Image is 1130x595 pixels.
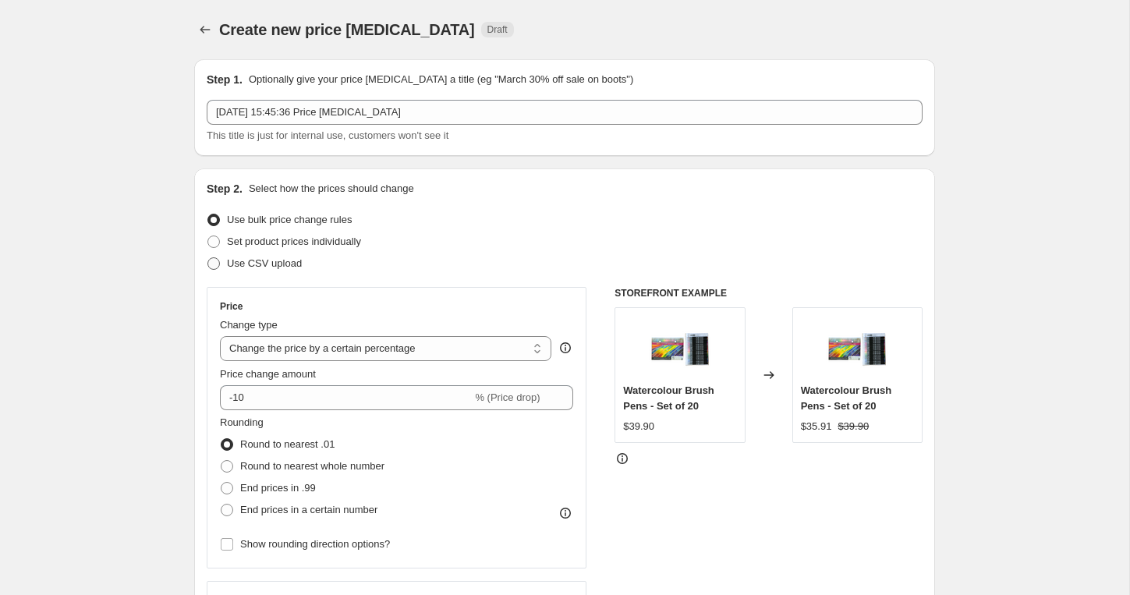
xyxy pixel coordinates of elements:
div: help [558,340,573,356]
strike: $39.90 [838,419,869,434]
h2: Step 2. [207,181,243,197]
span: Show rounding direction options? [240,538,390,550]
span: End prices in .99 [240,482,316,494]
span: Price change amount [220,368,316,380]
p: Select how the prices should change [249,181,414,197]
span: Round to nearest .01 [240,438,335,450]
span: Change type [220,319,278,331]
span: Create new price [MEDICAL_DATA] [219,21,475,38]
span: % (Price drop) [475,391,540,403]
span: Set product prices individually [227,236,361,247]
span: End prices in a certain number [240,504,377,515]
h3: Price [220,300,243,313]
img: New_Watercolour_Brush_pens_80x.png [649,316,711,378]
span: This title is just for internal use, customers won't see it [207,129,448,141]
button: Price change jobs [194,19,216,41]
span: Draft [487,23,508,36]
div: $39.90 [623,419,654,434]
div: $35.91 [801,419,832,434]
input: 30% off holiday sale [207,100,923,125]
span: Use CSV upload [227,257,302,269]
span: Round to nearest whole number [240,460,384,472]
img: New_Watercolour_Brush_pens_80x.png [826,316,888,378]
p: Optionally give your price [MEDICAL_DATA] a title (eg "March 30% off sale on boots") [249,72,633,87]
h2: Step 1. [207,72,243,87]
input: -15 [220,385,472,410]
h6: STOREFRONT EXAMPLE [615,287,923,299]
span: Rounding [220,416,264,428]
span: Use bulk price change rules [227,214,352,225]
span: Watercolour Brush Pens - Set of 20 [623,384,714,412]
span: Watercolour Brush Pens - Set of 20 [801,384,892,412]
